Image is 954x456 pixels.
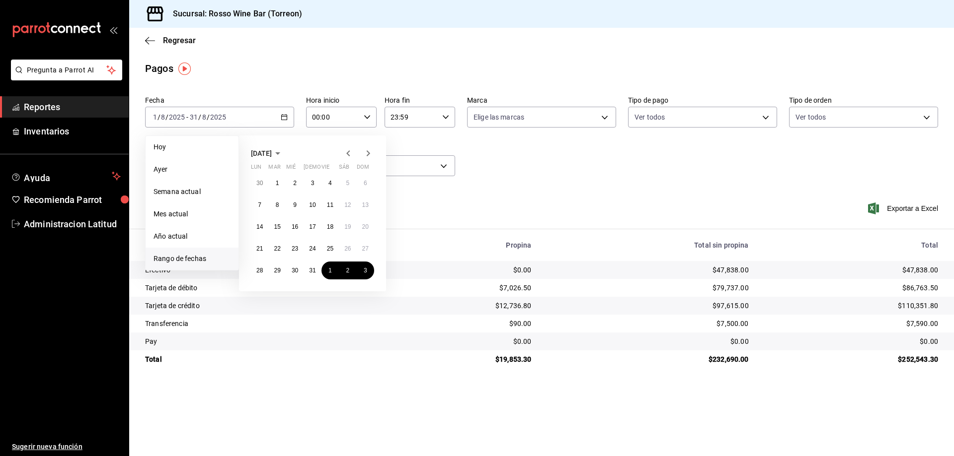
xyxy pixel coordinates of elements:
[163,36,196,45] span: Regresar
[635,112,665,122] span: Ver todos
[547,354,748,364] div: $232,690.00
[327,223,333,230] abbr: 18 de julio de 2025
[309,245,316,252] abbr: 24 de julio de 2025
[795,112,826,122] span: Ver todos
[251,174,268,192] button: 30 de junio de 2025
[387,354,532,364] div: $19,853.30
[628,97,777,104] label: Tipo de pago
[321,240,339,258] button: 25 de julio de 2025
[145,97,294,104] label: Fecha
[765,241,938,249] div: Total
[304,240,321,258] button: 24 de julio de 2025
[346,180,349,187] abbr: 5 de julio de 2025
[309,201,316,208] abbr: 10 de julio de 2025
[789,97,938,104] label: Tipo de orden
[109,26,117,34] button: open_drawer_menu
[268,174,286,192] button: 1 de julio de 2025
[286,218,304,236] button: 16 de julio de 2025
[268,240,286,258] button: 22 de julio de 2025
[292,267,298,274] abbr: 30 de julio de 2025
[547,283,748,293] div: $79,737.00
[547,301,748,311] div: $97,615.00
[24,217,121,231] span: Administracion Latitud
[251,261,268,279] button: 28 de julio de 2025
[364,267,367,274] abbr: 3 de agosto de 2025
[765,265,938,275] div: $47,838.00
[321,174,339,192] button: 4 de julio de 2025
[387,319,532,328] div: $90.00
[158,113,160,121] span: /
[24,125,121,138] span: Inventarios
[189,113,198,121] input: --
[154,254,231,264] span: Rango de fechas
[304,196,321,214] button: 10 de julio de 2025
[321,164,329,174] abbr: viernes
[304,261,321,279] button: 31 de julio de 2025
[268,261,286,279] button: 29 de julio de 2025
[251,196,268,214] button: 7 de julio de 2025
[276,201,279,208] abbr: 8 de julio de 2025
[293,180,297,187] abbr: 2 de julio de 2025
[339,174,356,192] button: 5 de julio de 2025
[344,201,351,208] abbr: 12 de julio de 2025
[357,174,374,192] button: 6 de julio de 2025
[765,283,938,293] div: $86,763.50
[258,201,261,208] abbr: 7 de julio de 2025
[364,180,367,187] abbr: 6 de julio de 2025
[547,336,748,346] div: $0.00
[286,164,296,174] abbr: miércoles
[268,218,286,236] button: 15 de julio de 2025
[306,97,377,104] label: Hora inicio
[321,196,339,214] button: 11 de julio de 2025
[547,241,748,249] div: Total sin propina
[154,142,231,152] span: Hoy
[7,72,122,82] a: Pregunta a Parrot AI
[268,164,280,174] abbr: martes
[24,170,108,182] span: Ayuda
[328,267,332,274] abbr: 1 de agosto de 2025
[165,8,302,20] h3: Sucursal: Rosso Wine Bar (Torreon)
[145,61,173,76] div: Pagos
[327,201,333,208] abbr: 11 de julio de 2025
[178,63,191,75] button: Tooltip marker
[251,240,268,258] button: 21 de julio de 2025
[339,164,349,174] abbr: sábado
[346,267,349,274] abbr: 2 de agosto de 2025
[145,336,371,346] div: Pay
[870,202,938,214] button: Exportar a Excel
[357,164,369,174] abbr: domingo
[256,180,263,187] abbr: 30 de junio de 2025
[765,301,938,311] div: $110,351.80
[304,174,321,192] button: 3 de julio de 2025
[268,196,286,214] button: 8 de julio de 2025
[274,267,280,274] abbr: 29 de julio de 2025
[387,301,532,311] div: $12,736.80
[321,261,339,279] button: 1 de agosto de 2025
[274,223,280,230] abbr: 15 de julio de 2025
[765,319,938,328] div: $7,590.00
[251,218,268,236] button: 14 de julio de 2025
[153,113,158,121] input: --
[154,231,231,242] span: Año actual
[145,301,371,311] div: Tarjeta de crédito
[251,147,284,159] button: [DATE]
[145,354,371,364] div: Total
[276,180,279,187] abbr: 1 de julio de 2025
[387,283,532,293] div: $7,026.50
[145,283,371,293] div: Tarjeta de débito
[339,196,356,214] button: 12 de julio de 2025
[186,113,188,121] span: -
[357,240,374,258] button: 27 de julio de 2025
[292,245,298,252] abbr: 23 de julio de 2025
[362,245,369,252] abbr: 27 de julio de 2025
[256,267,263,274] abbr: 28 de julio de 2025
[154,164,231,175] span: Ayer
[309,223,316,230] abbr: 17 de julio de 2025
[547,265,748,275] div: $47,838.00
[304,164,362,174] abbr: jueves
[339,218,356,236] button: 19 de julio de 2025
[344,245,351,252] abbr: 26 de julio de 2025
[154,209,231,219] span: Mes actual
[467,97,616,104] label: Marca
[339,240,356,258] button: 26 de julio de 2025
